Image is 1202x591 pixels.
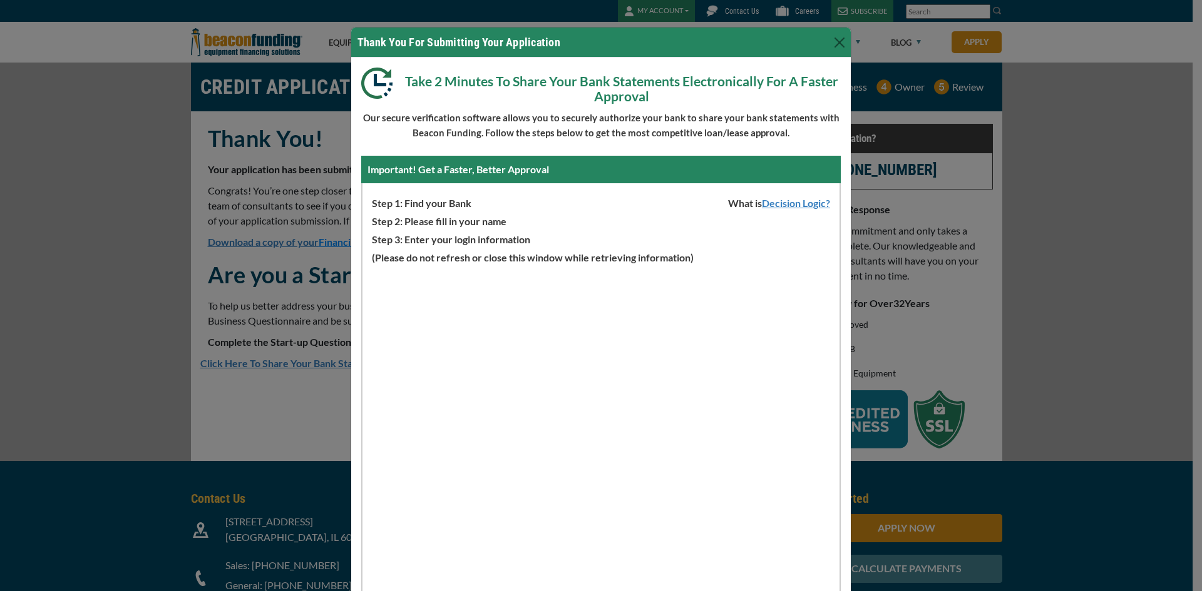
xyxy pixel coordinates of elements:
p: Step 2: Please fill in your name [362,211,840,229]
p: Our secure verification software allows you to securely authorize your bank to share your bank st... [361,110,841,140]
h4: Thank You For Submitting Your Application [357,34,560,51]
span: Step 1: Find your Bank [362,193,471,211]
button: Close [830,33,850,53]
p: Step 3: Enter your login information [362,229,840,247]
span: What is [719,193,840,211]
p: Take 2 Minutes To Share Your Bank Statements Electronically For A Faster Approval [361,68,841,104]
img: Modal DL Clock [361,68,402,99]
div: Important! Get a Faster, Better Approval [361,156,841,183]
p: (Please do not refresh or close this window while retrieving information) [362,247,840,265]
a: Decision Logic? [762,197,840,209]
